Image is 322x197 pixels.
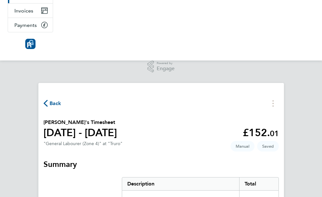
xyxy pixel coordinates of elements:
a: Powered byEngage [147,61,175,73]
div: "General Labourer (Zone 4)" at "Truro" [43,141,122,146]
button: Timesheets Menu [267,98,279,108]
button: Back [43,99,61,107]
a: Payments [8,18,53,32]
img: resourcinggroup-logo-retina.png [25,39,35,49]
span: Payments [14,22,37,28]
span: Invoices [14,8,33,14]
h3: Summary [43,159,279,169]
div: Total [239,177,278,190]
h1: [DATE] - [DATE] [43,126,117,139]
a: Go to home page [8,39,53,49]
span: Engage [157,66,175,71]
span: Powered by [157,61,175,66]
span: This timesheet is Saved. [257,141,279,152]
app-decimal: £152. [243,127,279,139]
h2: [PERSON_NAME]'s Timesheet [43,119,117,126]
span: 01 [270,129,279,138]
div: Description [122,177,240,190]
a: Invoices [8,4,53,18]
span: Back [50,100,61,107]
span: This timesheet was manually created. [231,141,255,152]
